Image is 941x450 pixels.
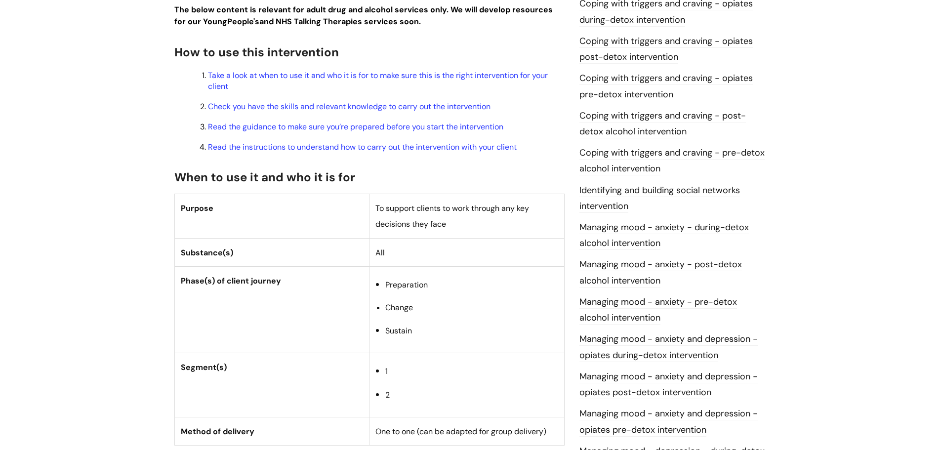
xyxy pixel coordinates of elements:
[385,366,388,376] span: 1
[181,426,254,437] span: Method of delivery
[579,184,740,213] a: Identifying and building social networks intervention
[375,426,546,437] span: One to one (can be adapted for group delivery)
[174,4,553,27] strong: The below content is relevant for adult drug and alcohol services only. We will develop resources...
[181,203,213,213] span: Purpose
[181,276,281,286] span: Phase(s) of client journey
[181,362,227,372] span: Segment(s)
[227,16,259,27] strong: People's
[375,203,529,229] span: To support clients to work through any key decisions they face
[579,35,753,64] a: Coping with triggers and craving - opiates post-detox intervention
[579,110,746,138] a: Coping with triggers and craving - post-detox alcohol intervention
[208,122,503,132] a: Read the guidance to make sure you’re prepared before you start the intervention
[579,258,742,287] a: Managing mood - anxiety - post-detox alcohol intervention
[208,101,491,112] a: Check you have the skills and relevant knowledge to carry out the intervention
[579,221,749,250] a: Managing mood - anxiety - during-detox alcohol intervention
[385,390,390,400] span: 2
[579,408,758,436] a: Managing mood - anxiety and depression - opiates pre-detox intervention
[579,296,737,325] a: Managing mood - anxiety - pre-detox alcohol intervention
[375,247,385,258] span: All
[579,370,758,399] a: Managing mood - anxiety and depression - opiates post-detox intervention
[208,142,517,152] a: Read the instructions to understand how to carry out the intervention with your client
[385,302,413,313] span: Change
[385,280,428,290] span: Preparation
[579,72,753,101] a: Coping with triggers and craving - opiates pre-detox intervention
[579,147,765,175] a: Coping with triggers and craving - pre-detox alcohol intervention
[174,169,355,185] span: When to use it and who it is for
[579,333,758,362] a: Managing mood - anxiety and depression - opiates during-detox intervention
[208,70,548,91] a: Take a look at when to use it and who it is for to make sure this is the right intervention for y...
[174,44,339,60] span: How to use this intervention
[385,326,412,336] span: Sustain
[181,247,233,258] span: Substance(s)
